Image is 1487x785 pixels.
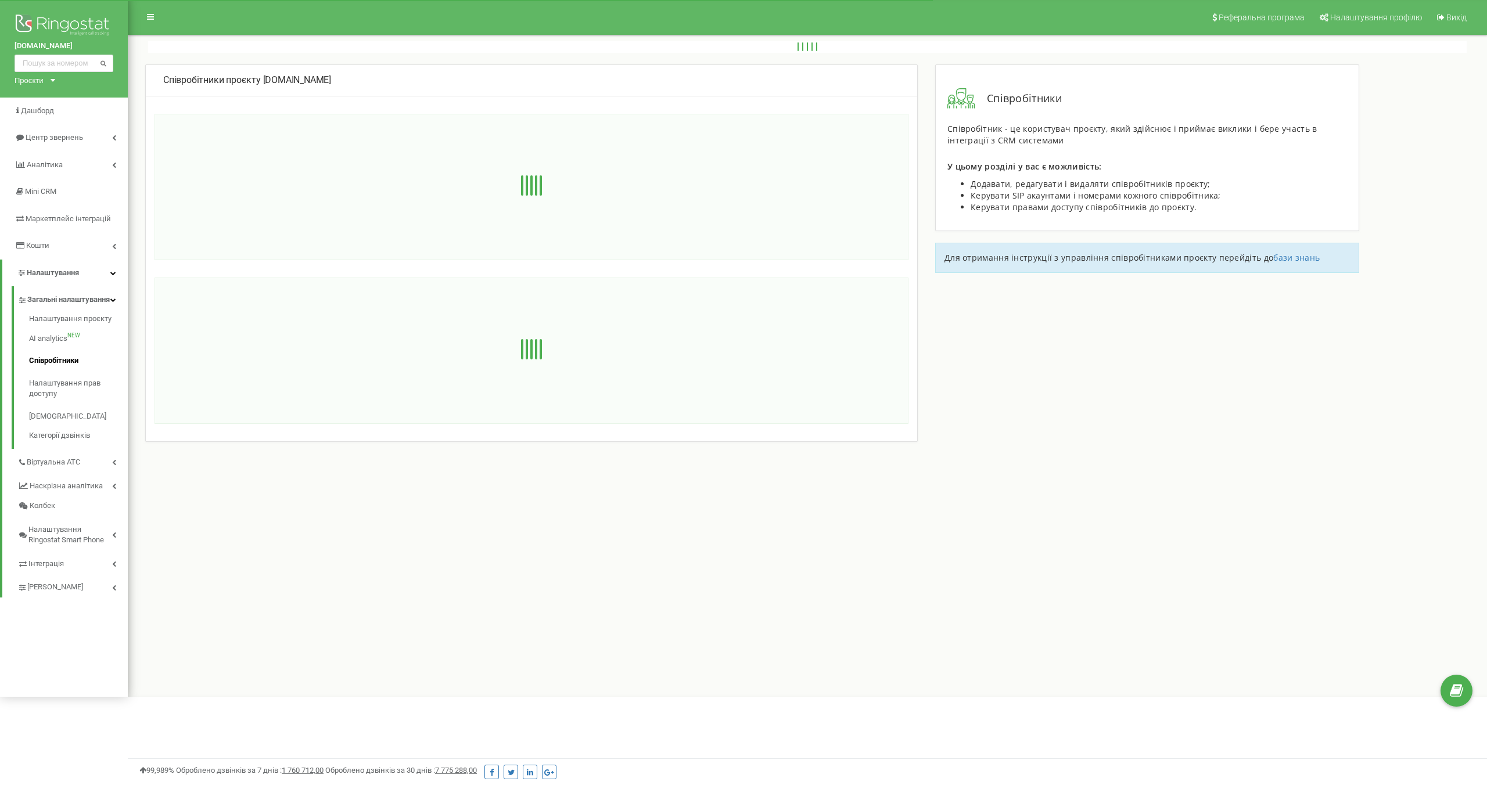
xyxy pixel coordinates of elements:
span: Дашборд [21,106,54,115]
a: AI analyticsNEW [29,327,128,350]
span: Інтеграція [28,559,64,570]
a: Налаштування Ringostat Smart Phone [17,516,128,550]
span: Наскрізна аналітика [30,481,103,492]
a: Налаштування проєкту [29,314,128,328]
a: [PERSON_NAME] [17,574,128,598]
span: [PERSON_NAME] [27,582,83,593]
a: Наскрізна аналітика [17,473,128,496]
a: Загальні налаштування [17,286,128,310]
span: Віртуальна АТС [27,457,80,468]
span: Вихід [1446,13,1467,22]
div: Проєкти [15,75,44,86]
span: Керувати правами доступу співробітників до проєкту. [971,201,1197,213]
span: Співробітник - це користувач проєкту, який здійснює і приймає виклики і бере участь в інтеграції ... [947,123,1317,146]
a: Категорії дзвінків [29,428,128,442]
span: Маркетплейс інтеграцій [26,214,111,223]
span: У цьому розділі у вас є можливість: [947,161,1102,172]
a: Віртуальна АТС [17,449,128,473]
span: Реферальна програма [1219,13,1305,22]
a: Інтеграція [17,550,128,574]
span: Налаштування [27,268,79,277]
span: Загальні налаштування [27,294,110,305]
span: Аналiтика [27,160,63,169]
span: Mini CRM [25,187,56,196]
a: [DOMAIN_NAME] [15,41,113,52]
span: Налаштування профілю [1330,13,1422,22]
input: Пошук за номером [15,55,113,72]
span: Центр звернень [26,133,83,142]
a: [DEMOGRAPHIC_DATA] [29,405,128,428]
a: Колбек [17,496,128,517]
a: Налаштування [2,260,128,287]
img: Ringostat logo [15,12,113,41]
span: Кошти [26,241,49,250]
span: Колбек [30,501,55,512]
span: Керувати SIP акаунтами і номерами кожного співробітника; [971,190,1221,201]
span: Налаштування Ringostat Smart Phone [28,524,112,546]
a: Налаштування прав доступу [29,372,128,405]
span: Співробітники [975,91,1062,106]
a: бази знань [1273,252,1320,263]
span: Співробітники проєкту [163,74,261,85]
div: [DOMAIN_NAME] [163,74,900,87]
span: Додавати, редагувати і видаляти співробітників проєкту; [971,178,1211,189]
span: Для отримання інструкції з управління співробітниками проєкту перейдіть до [944,252,1273,263]
a: Співробітники [29,350,128,373]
